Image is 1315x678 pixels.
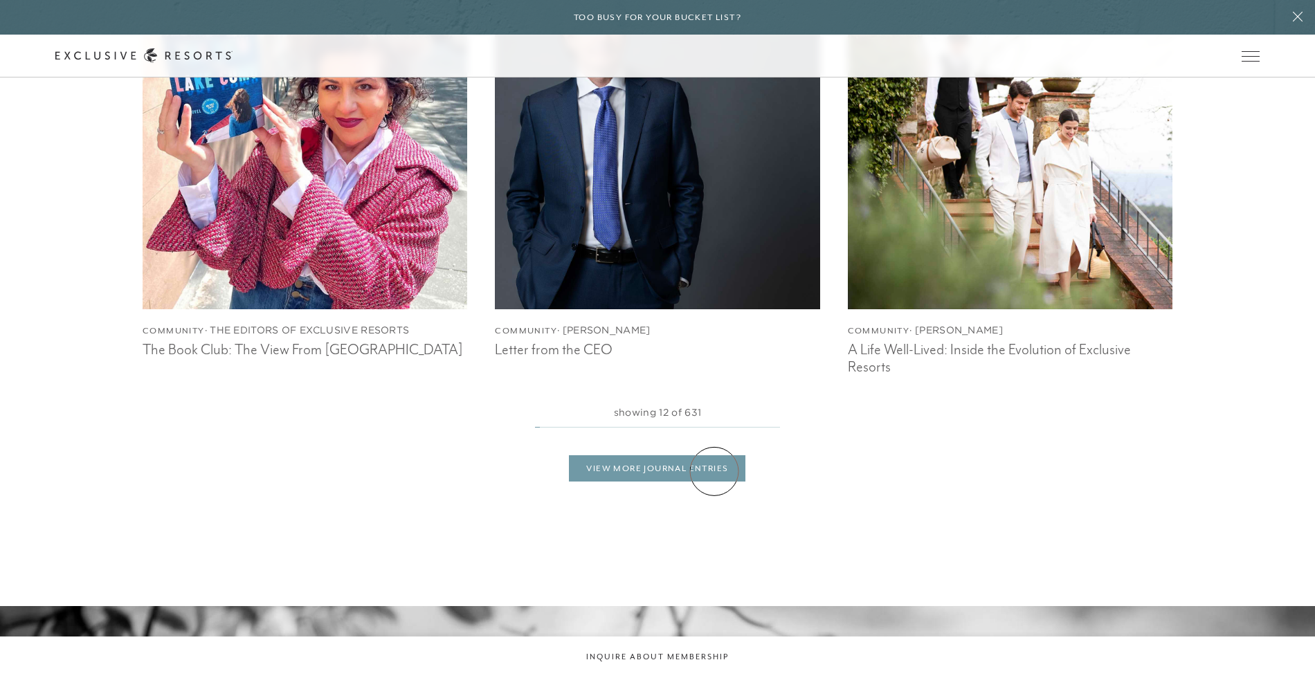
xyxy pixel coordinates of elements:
[574,11,741,24] h6: Too busy for your bucket list?
[557,324,651,336] span: · [PERSON_NAME]
[495,323,819,338] h4: Community
[143,323,467,338] h4: Community
[143,338,467,358] h3: The Book Club: The View From [GEOGRAPHIC_DATA]
[614,406,701,419] span: showing 12 of 631
[848,338,1172,376] h3: A Life Well-Lived: Inside the Evolution of Exclusive Resorts
[569,455,745,482] a: View More Journal Entries
[1301,664,1315,678] iframe: Qualified Messenger
[495,338,819,358] h3: Letter from the CEO
[205,324,410,336] span: · The Editors of Exclusive Resorts
[848,323,1172,338] h4: Community
[1242,51,1260,61] button: Open navigation
[909,324,1003,336] span: · [PERSON_NAME]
